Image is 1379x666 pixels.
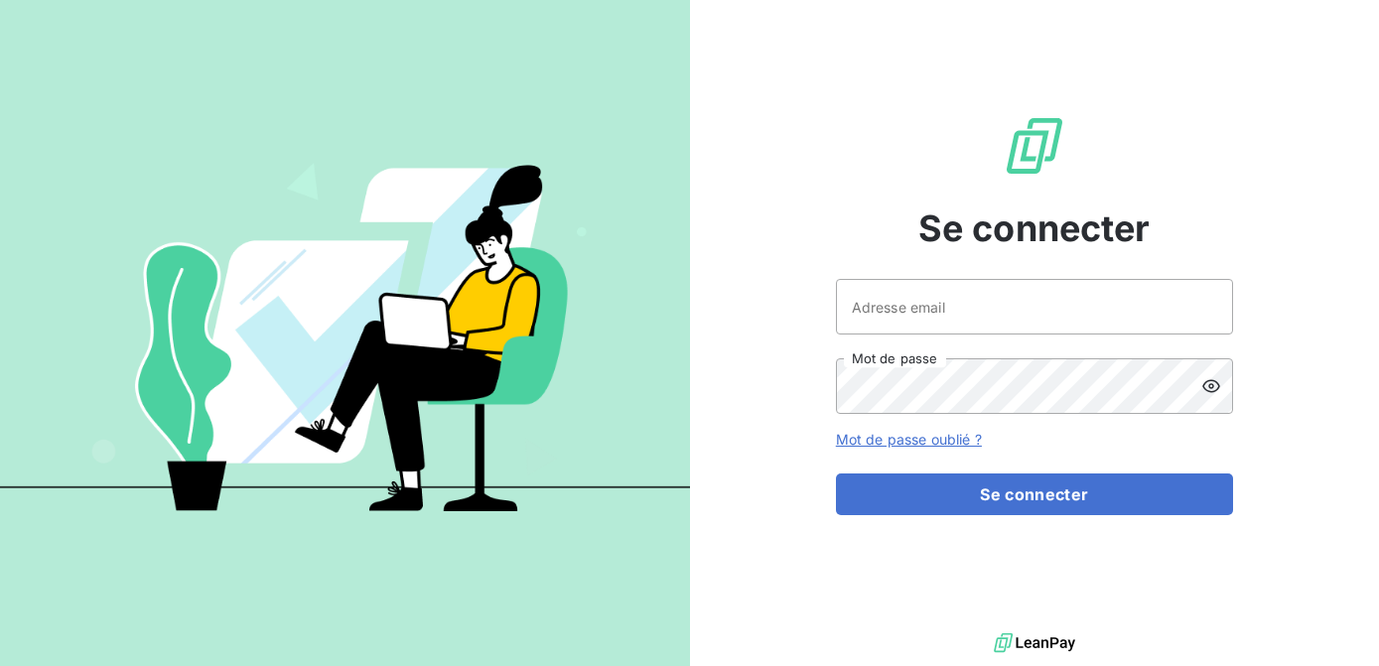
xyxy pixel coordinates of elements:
button: Se connecter [836,473,1233,515]
input: placeholder [836,279,1233,334]
span: Se connecter [918,201,1151,255]
a: Mot de passe oublié ? [836,431,982,448]
img: Logo LeanPay [1003,114,1066,178]
img: logo [994,628,1075,658]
